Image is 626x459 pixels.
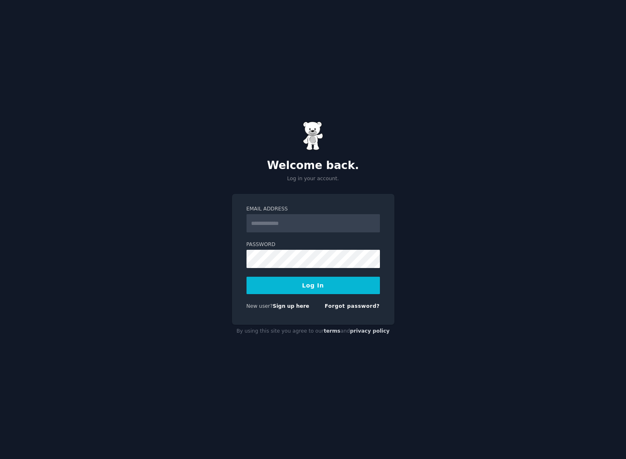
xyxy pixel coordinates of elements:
[232,325,394,338] div: By using this site you agree to our and
[247,241,380,249] label: Password
[303,121,324,150] img: Gummy Bear
[247,303,273,309] span: New user?
[325,303,380,309] a: Forgot password?
[350,328,390,334] a: privacy policy
[273,303,309,309] a: Sign up here
[247,277,380,294] button: Log In
[232,175,394,183] p: Log in your account.
[247,205,380,213] label: Email Address
[324,328,340,334] a: terms
[232,159,394,172] h2: Welcome back.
